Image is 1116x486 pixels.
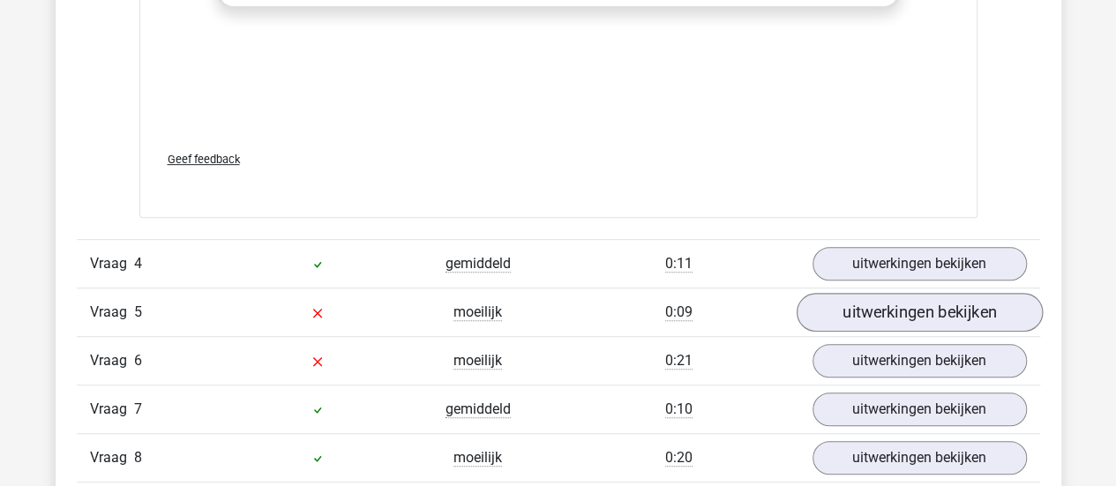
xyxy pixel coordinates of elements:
span: 7 [134,400,142,417]
span: Vraag [90,350,134,371]
span: moeilijk [453,352,502,370]
span: 8 [134,449,142,466]
a: uitwerkingen bekijken [813,393,1027,426]
span: moeilijk [453,449,502,467]
a: uitwerkingen bekijken [796,293,1042,332]
span: gemiddeld [446,400,511,418]
a: uitwerkingen bekijken [813,344,1027,378]
a: uitwerkingen bekijken [813,441,1027,475]
span: 0:21 [665,352,693,370]
span: moeilijk [453,303,502,321]
span: 0:10 [665,400,693,418]
span: 0:09 [665,303,693,321]
span: Vraag [90,302,134,323]
span: 0:20 [665,449,693,467]
span: 4 [134,255,142,272]
span: 0:11 [665,255,693,273]
span: Vraag [90,447,134,468]
span: Vraag [90,253,134,274]
span: Vraag [90,399,134,420]
span: 5 [134,303,142,320]
span: Geef feedback [168,153,240,166]
a: uitwerkingen bekijken [813,247,1027,280]
span: 6 [134,352,142,369]
span: gemiddeld [446,255,511,273]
